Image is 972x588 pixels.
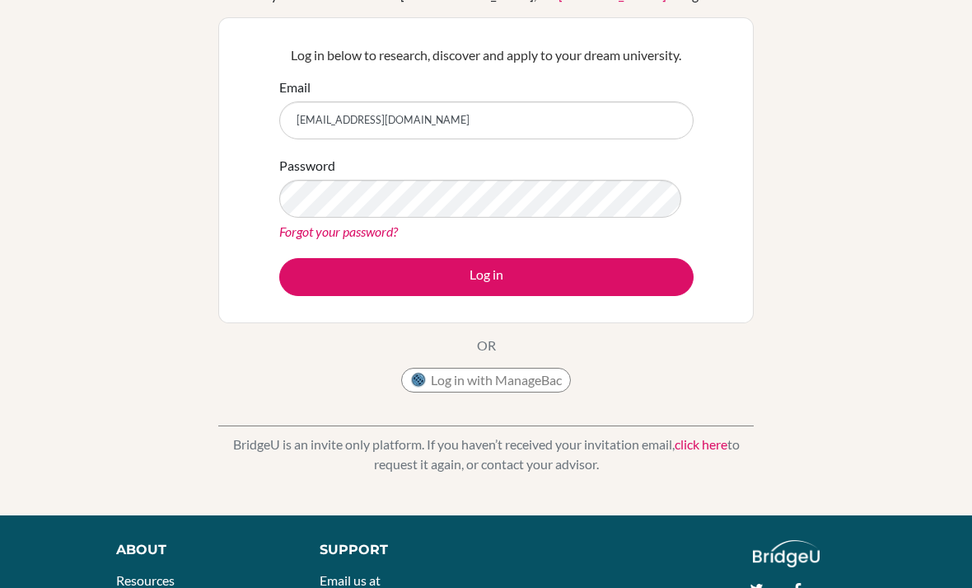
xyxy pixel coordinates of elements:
[279,156,335,176] label: Password
[279,45,694,65] p: Log in below to research, discover and apply to your dream university.
[753,540,820,567] img: logo_white@2x-f4f0deed5e89b7ecb1c2cc34c3e3d731f90f0f143d5ea2071677605dd97b5244.png
[401,368,571,393] button: Log in with ManageBac
[279,223,398,239] a: Forgot your password?
[320,540,470,560] div: Support
[279,258,694,296] button: Log in
[477,336,496,355] p: OR
[116,540,283,560] div: About
[218,435,754,474] p: BridgeU is an invite only platform. If you haven’t received your invitation email, to request it ...
[675,436,727,452] a: click here
[279,78,311,97] label: Email
[116,572,175,588] a: Resources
